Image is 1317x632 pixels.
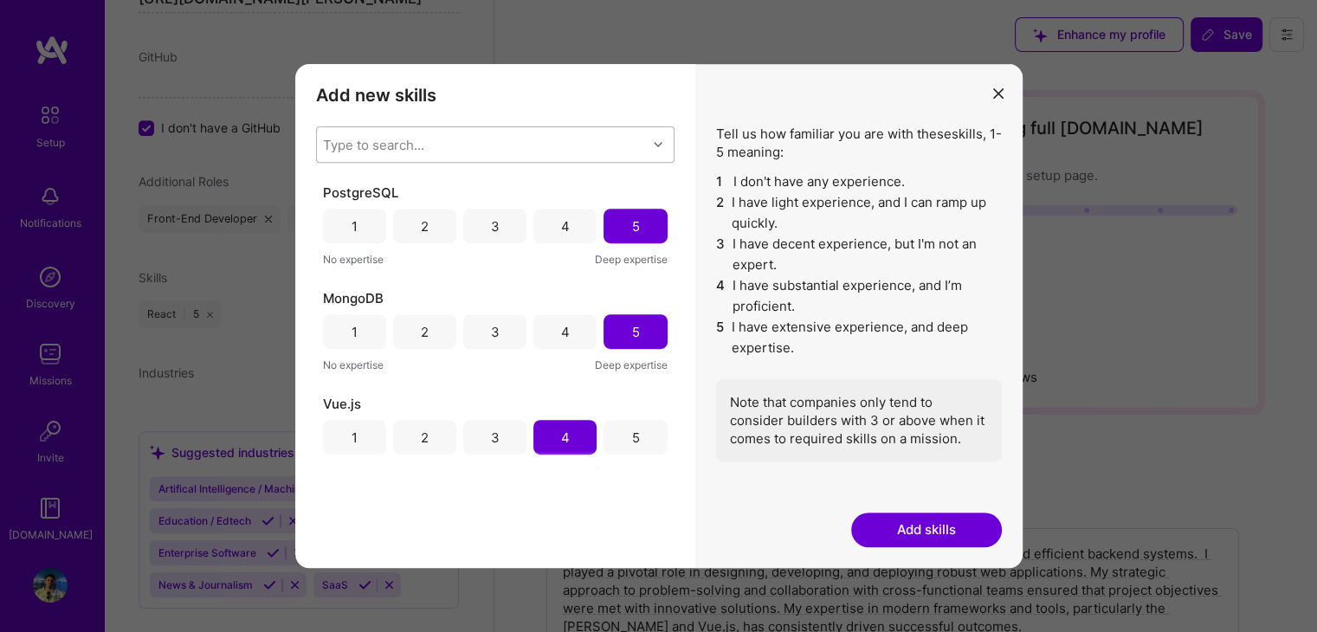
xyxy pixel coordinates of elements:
[716,317,1002,358] li: I have extensive experience, and deep expertise.
[352,217,358,235] div: 1
[323,356,384,374] span: No expertise
[716,192,726,234] span: 2
[716,234,726,275] span: 3
[323,461,384,480] span: No expertise
[993,88,1004,99] i: icon Close
[491,217,500,235] div: 3
[716,234,1002,275] li: I have decent experience, but I'm not an expert.
[295,64,1023,568] div: modal
[716,275,726,317] span: 4
[716,317,726,358] span: 5
[352,429,358,447] div: 1
[654,140,662,149] i: icon Chevron
[323,250,384,268] span: No expertise
[323,184,398,202] span: PostgreSQL
[561,323,570,341] div: 4
[631,217,639,235] div: 5
[851,513,1002,547] button: Add skills
[716,379,1002,461] div: Note that companies only tend to consider builders with 3 or above when it comes to required skil...
[631,429,639,447] div: 5
[595,250,668,268] span: Deep expertise
[421,217,429,235] div: 2
[421,429,429,447] div: 2
[421,323,429,341] div: 2
[716,125,1002,461] div: Tell us how familiar you are with these skills , 1-5 meaning:
[352,323,358,341] div: 1
[716,171,1002,192] li: I don't have any experience.
[323,289,384,307] span: MongoDB
[491,429,500,447] div: 3
[323,136,424,154] div: Type to search...
[595,461,668,480] span: Deep expertise
[595,356,668,374] span: Deep expertise
[631,323,639,341] div: 5
[561,429,570,447] div: 4
[716,275,1002,317] li: I have substantial experience, and I’m proficient.
[716,192,1002,234] li: I have light experience, and I can ramp up quickly.
[561,217,570,235] div: 4
[323,395,361,413] span: Vue.js
[716,171,726,192] span: 1
[316,85,675,106] h3: Add new skills
[491,323,500,341] div: 3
